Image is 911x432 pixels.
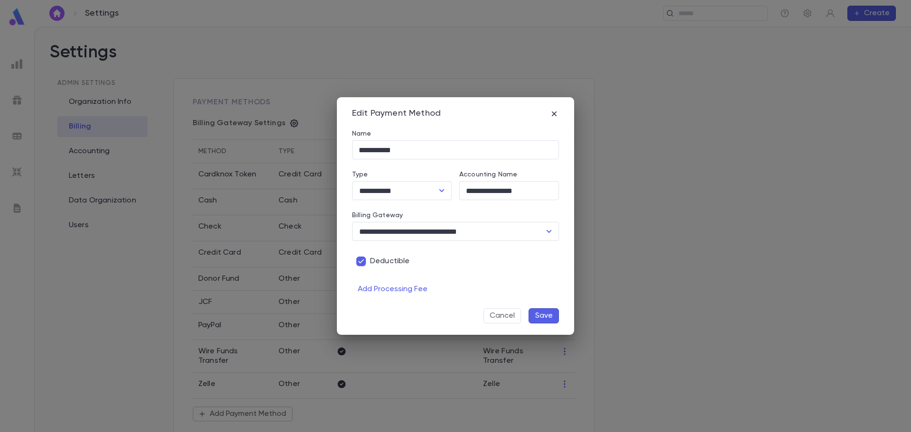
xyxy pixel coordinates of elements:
button: Open [542,225,556,238]
button: Save [529,308,559,323]
label: Billing Gateway [352,211,403,219]
button: Cancel [483,308,521,323]
div: Edit Payment Method [352,109,441,119]
label: Accounting Name [459,171,517,178]
label: Name [352,130,372,138]
label: Type [352,171,368,178]
span: Deductible [370,257,410,266]
button: Open [435,184,448,197]
button: Add Processing Fee [352,282,433,297]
